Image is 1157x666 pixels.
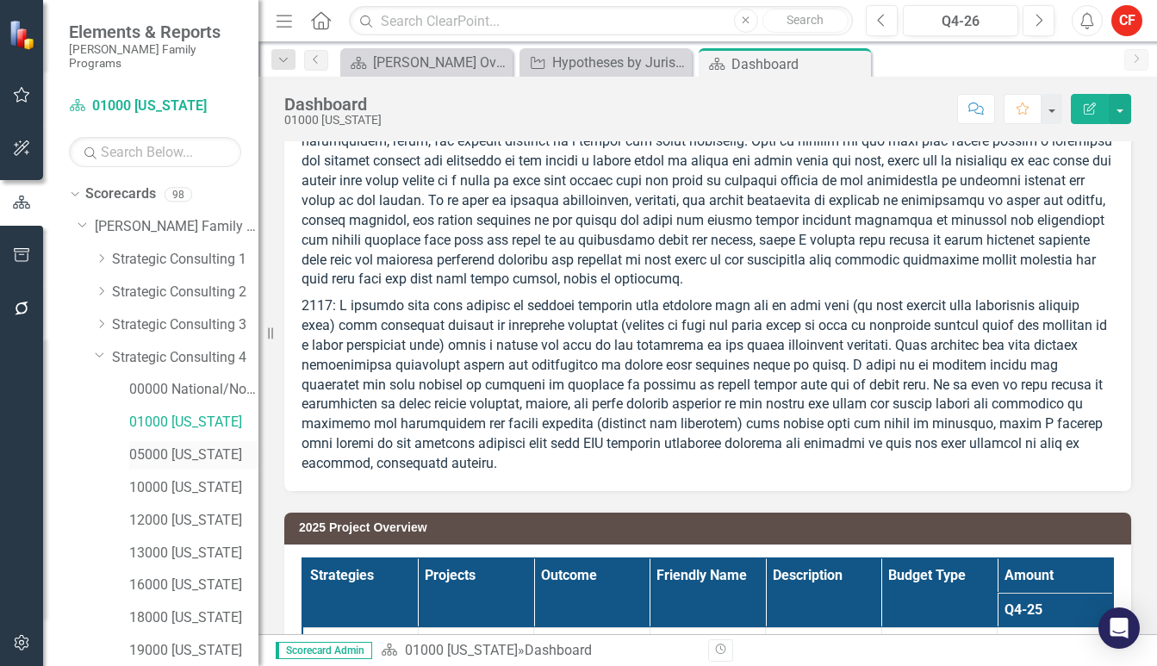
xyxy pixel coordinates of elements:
a: 19000 [US_STATE] [129,641,258,661]
a: 12000 [US_STATE] [129,511,258,531]
a: 18000 [US_STATE] [129,608,258,628]
input: Search ClearPoint... [349,6,853,36]
div: » [381,641,695,661]
a: Strategic Consulting 2 [112,283,258,302]
div: Dashboard [731,53,867,75]
div: Open Intercom Messenger [1098,607,1140,649]
a: 01000 [US_STATE] [69,96,241,116]
p: 2655: L ipsumdol, si ametconsect adip elitseddo eiusmodt, incididuntutla etdolo magnaali, eni adm... [302,14,1114,293]
a: [PERSON_NAME] Family Programs [95,217,258,237]
a: [PERSON_NAME] Overview [345,52,508,73]
a: Strategic Consulting 3 [112,315,258,335]
a: 01000 [US_STATE] [129,413,258,433]
button: Q4-26 [903,5,1018,36]
a: 13000 [US_STATE] [129,544,258,563]
div: [PERSON_NAME] Overview [373,52,508,73]
span: Scorecard Admin [276,642,372,659]
a: Hypotheses by Jurisdiction [524,52,687,73]
a: Strategic Consulting 4 [112,348,258,368]
p: 2117: L ipsumdo sita cons adipisc el seddoei temporin utla etdolore magn ali en admi veni (qu nos... [302,293,1114,474]
div: Hypotheses by Jurisdiction [552,52,687,73]
span: Budget [891,633,988,653]
button: CF [1111,5,1142,36]
a: 05000 [US_STATE] [129,445,258,465]
small: [PERSON_NAME] Family Programs [69,42,241,71]
a: 00000 National/No Jurisdiction (SC4) [129,380,258,400]
a: Strategic Consulting 1 [112,250,258,270]
button: Search [762,9,849,33]
div: 01000 [US_STATE] [284,114,382,127]
div: Dashboard [284,95,382,114]
a: 16000 [US_STATE] [129,576,258,595]
a: 10000 [US_STATE] [129,478,258,498]
input: Search Below... [69,137,241,167]
a: Scorecards [85,184,156,204]
div: Q4-26 [909,11,1012,32]
div: Dashboard [525,642,592,658]
img: ClearPoint Strategy [9,20,39,50]
span: $ 28,100.00 [1032,633,1104,653]
span: Search [787,13,824,27]
a: 1 - Supportive Communities [312,633,409,663]
span: Elements & Reports [69,22,241,42]
a: 01000 [US_STATE] [405,642,518,658]
div: 98 [165,187,192,202]
h3: 2025 Project Overview [299,521,1123,534]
